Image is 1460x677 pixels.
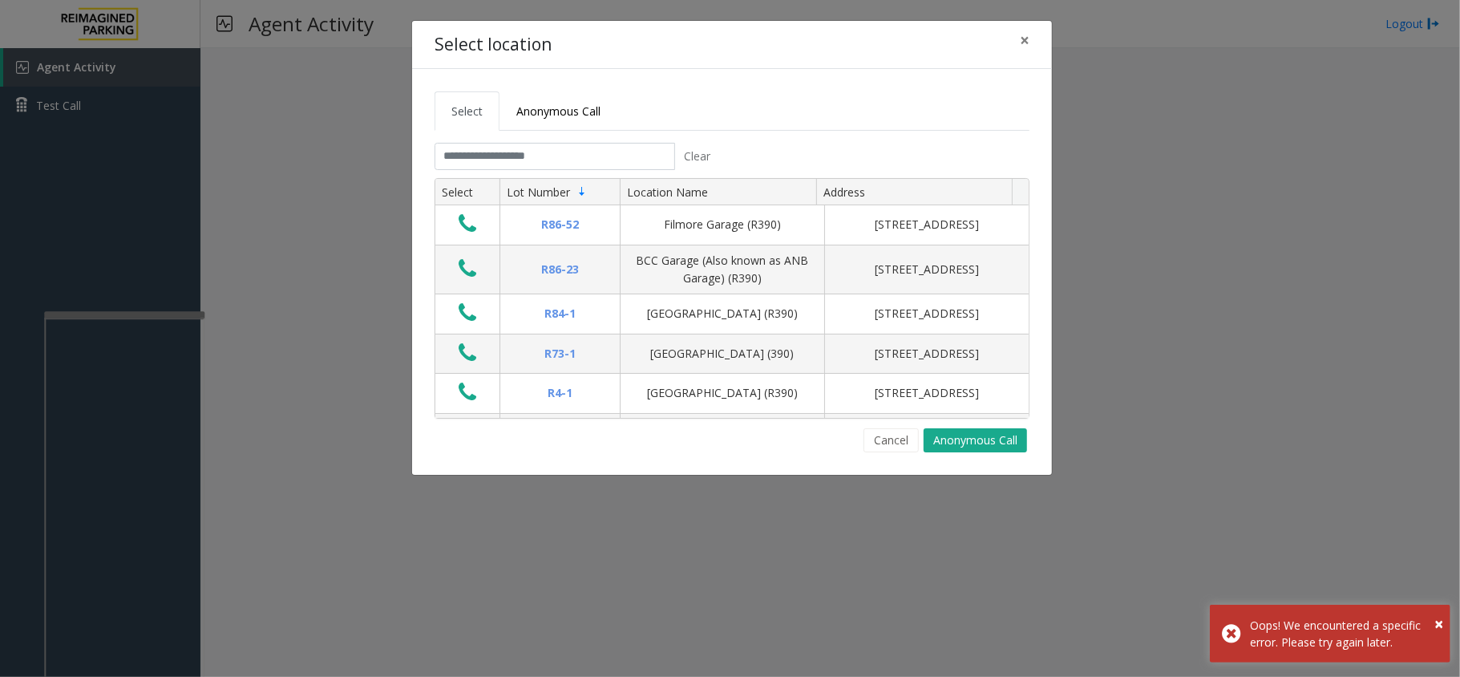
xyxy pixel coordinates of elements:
div: [GEOGRAPHIC_DATA] (R390) [630,384,815,402]
span: Address [823,184,865,200]
div: R86-23 [510,261,610,278]
div: [STREET_ADDRESS] [835,305,1019,322]
div: Data table [435,179,1029,418]
span: × [1434,613,1443,634]
span: Select [451,103,483,119]
div: [GEOGRAPHIC_DATA] (R390) [630,305,815,322]
div: [GEOGRAPHIC_DATA] (390) [630,345,815,363]
div: R73-1 [510,345,610,363]
span: × [1020,29,1029,51]
span: Location Name [627,184,708,200]
button: Close [1434,612,1443,636]
ul: Tabs [435,91,1029,131]
span: Sortable [576,185,588,198]
button: Close [1009,21,1041,60]
h4: Select location [435,32,552,58]
div: [STREET_ADDRESS] [835,384,1019,402]
div: [STREET_ADDRESS] [835,216,1019,233]
div: R4-1 [510,384,610,402]
span: Anonymous Call [516,103,601,119]
button: Clear [675,143,720,170]
div: R84-1 [510,305,610,322]
th: Select [435,179,499,206]
div: Oops! We encountered a specific error. Please try again later. [1250,617,1438,651]
div: Filmore Garage (R390) [630,216,815,233]
button: Cancel [863,428,919,452]
span: Lot Number [507,184,570,200]
div: [STREET_ADDRESS] [835,261,1019,278]
div: [STREET_ADDRESS] [835,345,1019,363]
div: R86-52 [510,216,610,233]
div: BCC Garage (Also known as ANB Garage) (R390) [630,252,815,288]
button: Anonymous Call [924,428,1027,452]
